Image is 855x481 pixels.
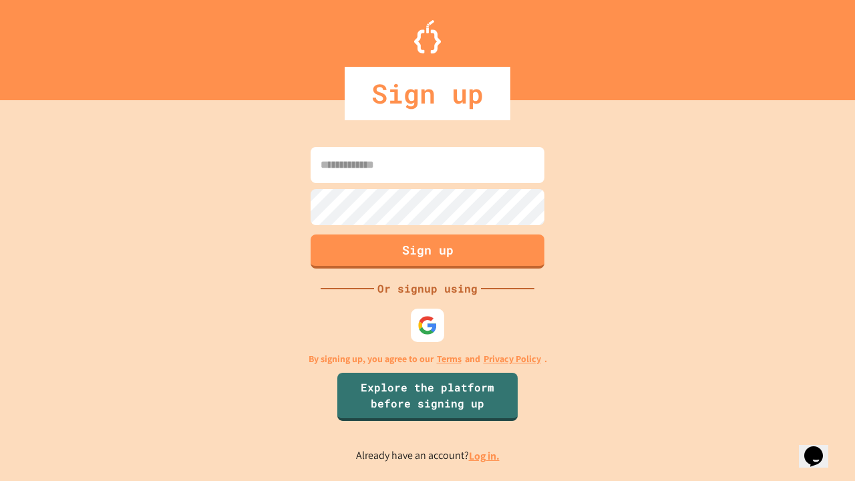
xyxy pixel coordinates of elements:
[374,281,481,297] div: Or signup using
[437,352,462,366] a: Terms
[356,448,500,464] p: Already have an account?
[345,67,510,120] div: Sign up
[337,373,518,421] a: Explore the platform before signing up
[799,428,842,468] iframe: chat widget
[311,234,544,269] button: Sign up
[417,315,438,335] img: google-icon.svg
[484,352,541,366] a: Privacy Policy
[309,352,547,366] p: By signing up, you agree to our and .
[744,369,842,426] iframe: chat widget
[469,449,500,463] a: Log in.
[414,20,441,53] img: Logo.svg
